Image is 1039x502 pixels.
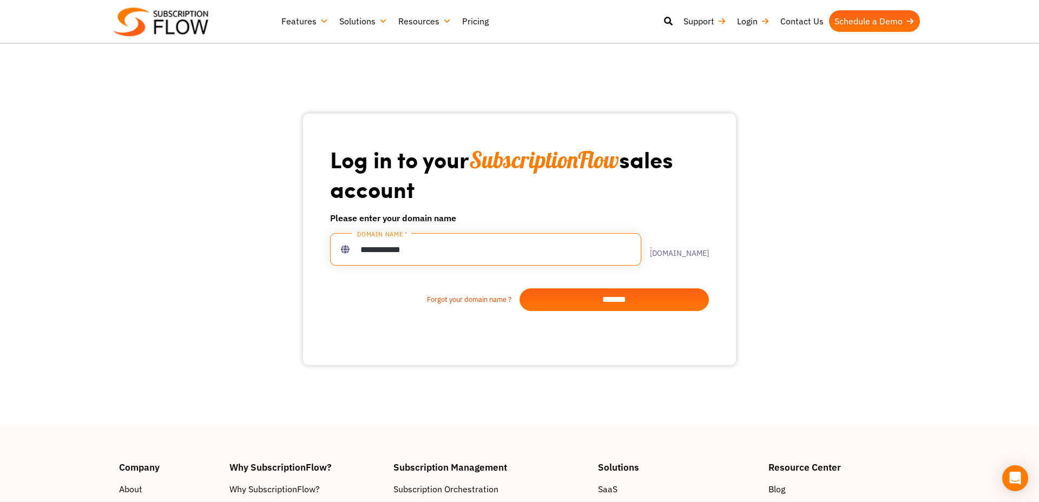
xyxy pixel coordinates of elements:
h6: Please enter your domain name [330,212,709,224]
img: Subscriptionflow [114,8,208,36]
span: About [119,483,142,496]
a: Resources [393,10,457,32]
h4: Resource Center [768,463,920,472]
a: Schedule a Demo [829,10,920,32]
span: SubscriptionFlow [469,146,619,174]
a: Pricing [457,10,494,32]
a: Solutions [334,10,393,32]
a: Blog [768,483,920,496]
a: SaaS [598,483,758,496]
a: Contact Us [775,10,829,32]
span: Why SubscriptionFlow? [229,483,320,496]
h4: Company [119,463,219,472]
a: Why SubscriptionFlow? [229,483,383,496]
a: About [119,483,219,496]
a: Support [678,10,732,32]
span: SaaS [598,483,617,496]
h4: Why SubscriptionFlow? [229,463,383,472]
div: Open Intercom Messenger [1002,465,1028,491]
span: Blog [768,483,785,496]
a: Forgot your domain name ? [330,294,519,305]
h4: Solutions [598,463,758,472]
span: Subscription Orchestration [393,483,498,496]
label: .[DOMAIN_NAME] [641,242,709,257]
a: Login [732,10,775,32]
a: Subscription Orchestration [393,483,587,496]
a: Features [276,10,334,32]
h1: Log in to your sales account [330,145,709,203]
h4: Subscription Management [393,463,587,472]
